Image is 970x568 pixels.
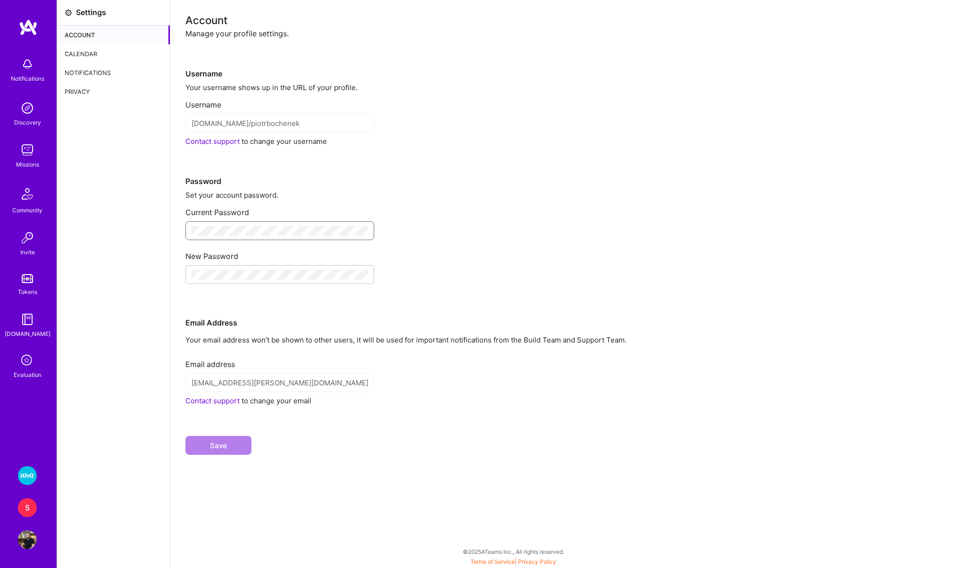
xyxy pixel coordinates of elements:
[470,558,515,565] a: Terms of Service
[12,205,42,215] div: Community
[16,183,39,205] img: Community
[14,370,42,380] div: Evaluation
[18,352,36,370] i: icon SelectionTeam
[57,540,970,563] div: © 2025 ATeams Inc., All rights reserved.
[19,19,38,36] img: logo
[18,466,37,485] img: Wolt - Fintech: Payments Expansion Team
[5,329,50,339] div: [DOMAIN_NAME]
[518,558,556,565] a: Privacy Policy
[185,200,955,217] div: Current Password
[185,190,955,200] div: Set your account password.
[65,9,72,17] i: icon Settings
[14,117,41,127] div: Discovery
[185,436,251,455] button: Save
[185,352,955,369] div: Email address
[185,396,240,405] a: Contact support
[18,530,37,549] img: User Avatar
[57,44,170,63] div: Calendar
[57,82,170,101] div: Privacy
[185,83,955,92] div: Your username shows up in the URL of your profile.
[185,244,955,261] div: New Password
[18,141,37,159] img: teamwork
[18,287,37,297] div: Tokens
[185,146,955,186] div: Password
[185,288,955,328] div: Email Address
[18,498,37,517] div: S
[57,25,170,44] div: Account
[185,29,955,39] div: Manage your profile settings.
[57,63,170,82] div: Notifications
[18,99,37,117] img: discovery
[16,466,39,485] a: Wolt - Fintech: Payments Expansion Team
[185,335,955,345] p: Your email address won’t be shown to other users, it will be used for important notifications fro...
[185,92,955,110] div: Username
[185,136,955,146] div: to change your username
[185,39,955,79] div: Username
[22,274,33,283] img: tokens
[185,15,955,25] div: Account
[16,498,39,517] a: S
[18,55,37,74] img: bell
[16,530,39,549] a: User Avatar
[11,74,44,84] div: Notifications
[185,396,955,406] div: to change your email
[18,228,37,247] img: Invite
[470,558,556,565] span: |
[20,247,35,257] div: Invite
[16,159,39,169] div: Missions
[18,310,37,329] img: guide book
[185,137,240,146] a: Contact support
[76,8,106,17] div: Settings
